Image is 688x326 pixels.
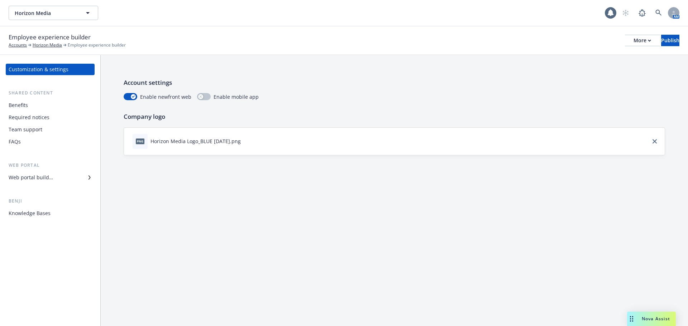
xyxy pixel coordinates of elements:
p: Account settings [124,78,665,87]
div: Knowledge Bases [9,208,51,219]
a: Report a Bug [635,6,649,20]
a: Search [651,6,666,20]
a: close [650,137,659,146]
div: Web portal builder [9,172,53,183]
div: Drag to move [627,312,636,326]
div: Web portal [6,162,95,169]
div: More [634,35,651,46]
button: Publish [661,35,679,46]
div: FAQs [9,136,21,147]
div: Horizon Media Logo_BLUE [DATE].png [150,137,241,145]
div: Benefits [9,99,28,111]
div: Team support [9,124,42,135]
a: Required notices [6,112,95,123]
button: Nova Assist [627,312,676,326]
a: Accounts [9,42,27,48]
div: Benji [6,198,95,205]
a: Benefits [6,99,95,111]
span: Enable newfront web [140,93,191,101]
button: More [625,35,660,46]
a: Horizon Media [33,42,62,48]
div: Shared content [6,89,95,97]
span: Enable mobile app [214,93,259,101]
button: Horizon Media [9,6,98,20]
span: Employee experience builder [68,42,126,48]
button: download file [244,137,249,145]
a: Start snowing [618,6,633,20]
span: Horizon Media [15,9,77,17]
a: Web portal builder [6,172,95,183]
a: Customization & settings [6,64,95,75]
span: Nova Assist [642,316,670,322]
a: Team support [6,124,95,135]
div: Customization & settings [9,64,68,75]
span: png [136,138,144,144]
div: Required notices [9,112,49,123]
span: Employee experience builder [9,33,91,42]
p: Company logo [124,112,665,121]
a: FAQs [6,136,95,147]
a: Knowledge Bases [6,208,95,219]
